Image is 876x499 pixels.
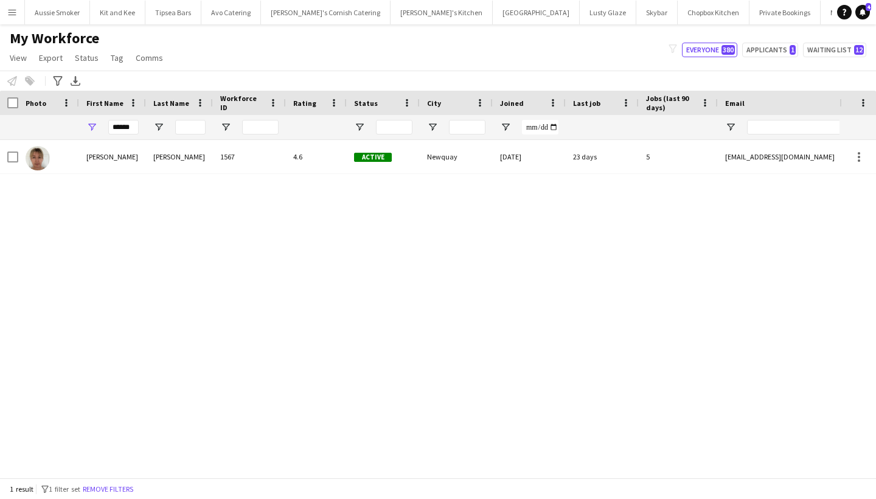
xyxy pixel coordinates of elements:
button: [GEOGRAPHIC_DATA] [493,1,580,24]
span: Status [354,99,378,108]
span: 1 filter set [49,484,80,494]
span: Jobs (last 90 days) [646,94,696,112]
span: View [10,52,27,63]
button: Open Filter Menu [153,122,164,133]
a: 4 [855,5,870,19]
div: 4.6 [286,140,347,173]
button: [PERSON_NAME]'s Cornish Catering [261,1,391,24]
div: 1567 [213,140,286,173]
div: [DATE] [493,140,566,173]
span: Comms [136,52,163,63]
app-action-btn: Export XLSX [68,74,83,88]
span: Active [354,153,392,162]
input: Status Filter Input [376,120,412,134]
input: First Name Filter Input [108,120,139,134]
input: City Filter Input [449,120,485,134]
a: Export [34,50,68,66]
span: Photo [26,99,46,108]
input: Last Name Filter Input [175,120,206,134]
button: Open Filter Menu [427,122,438,133]
div: [PERSON_NAME] [146,140,213,173]
button: Applicants1 [742,43,798,57]
span: Last job [573,99,600,108]
button: Skybar [636,1,678,24]
span: Status [75,52,99,63]
button: Remove filters [80,483,136,496]
input: Joined Filter Input [522,120,558,134]
span: First Name [86,99,123,108]
button: Aussie Smoker [25,1,90,24]
input: Workforce ID Filter Input [242,120,279,134]
a: View [5,50,32,66]
span: 1 [790,45,796,55]
button: Open Filter Menu [220,122,231,133]
span: Export [39,52,63,63]
button: Chopbox Kitchen [678,1,749,24]
span: City [427,99,441,108]
button: Kit and Kee [90,1,145,24]
img: Debbie Stevens [26,146,50,170]
a: Tag [106,50,128,66]
button: Tipsea Bars [145,1,201,24]
button: Open Filter Menu [500,122,511,133]
button: Avo Catering [201,1,261,24]
div: 23 days [566,140,639,173]
span: My Workforce [10,29,99,47]
button: Waiting list12 [803,43,866,57]
a: Comms [131,50,168,66]
span: Last Name [153,99,189,108]
button: Private Bookings [749,1,821,24]
span: 4 [866,3,871,11]
button: Open Filter Menu [725,122,736,133]
span: Tag [111,52,123,63]
span: Joined [500,99,524,108]
span: 12 [854,45,864,55]
button: Open Filter Menu [354,122,365,133]
div: [PERSON_NAME] [79,140,146,173]
span: Email [725,99,745,108]
button: [PERSON_NAME]'s Kitchen [391,1,493,24]
div: 5 [639,140,718,173]
span: Workforce ID [220,94,264,112]
span: 380 [721,45,735,55]
app-action-btn: Advanced filters [50,74,65,88]
button: Lusty Glaze [580,1,636,24]
a: Status [70,50,103,66]
div: Newquay [420,140,493,173]
span: Rating [293,99,316,108]
button: Everyone380 [682,43,737,57]
button: Open Filter Menu [86,122,97,133]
